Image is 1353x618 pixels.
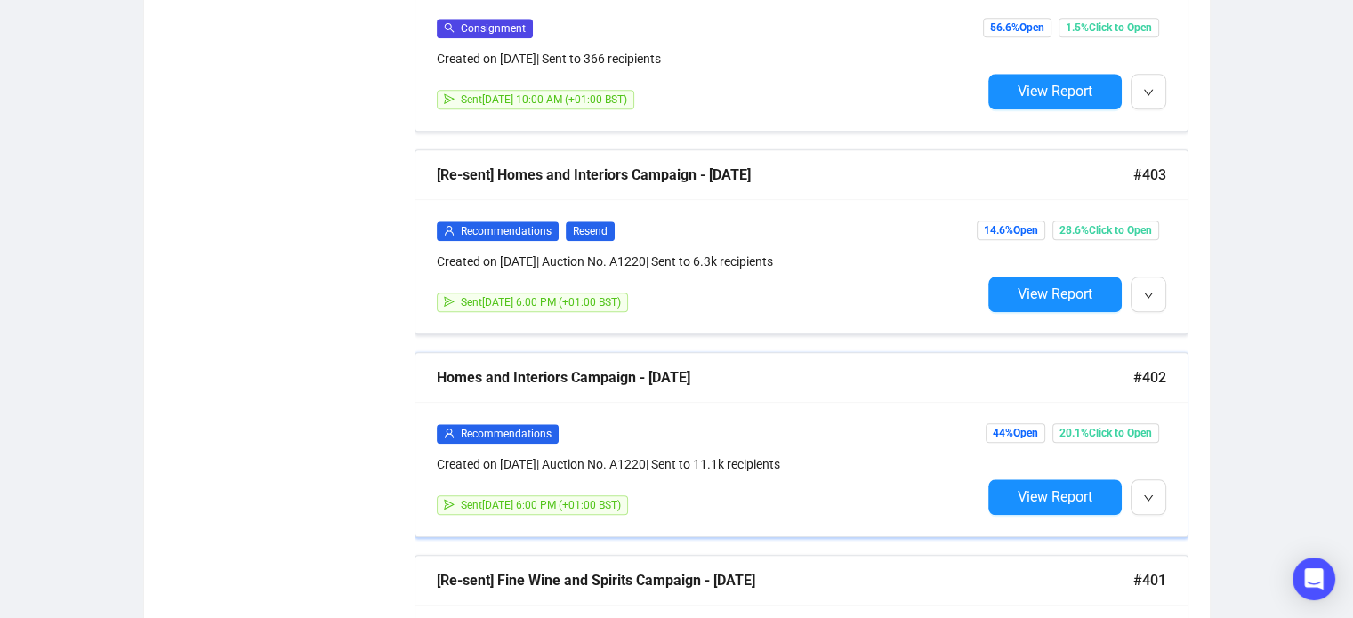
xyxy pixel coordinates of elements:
[444,93,455,104] span: send
[437,366,1133,389] div: Homes and Interiors Campaign - [DATE]
[1018,285,1092,302] span: View Report
[461,296,621,309] span: Sent [DATE] 6:00 PM (+01:00 BST)
[988,74,1122,109] button: View Report
[437,164,1133,186] div: [Re-sent] Homes and Interiors Campaign - [DATE]
[461,93,627,106] span: Sent [DATE] 10:00 AM (+01:00 BST)
[461,225,552,237] span: Recommendations
[1133,366,1166,389] span: #402
[444,296,455,307] span: send
[415,149,1188,334] a: [Re-sent] Homes and Interiors Campaign - [DATE]#403userRecommendationsResendCreated on [DATE]| Au...
[1059,18,1159,37] span: 1.5% Click to Open
[437,49,981,68] div: Created on [DATE] | Sent to 366 recipients
[461,499,621,511] span: Sent [DATE] 6:00 PM (+01:00 BST)
[1133,569,1166,591] span: #401
[437,569,1133,591] div: [Re-sent] Fine Wine and Spirits Campaign - [DATE]
[988,277,1122,312] button: View Report
[444,499,455,510] span: send
[1052,221,1159,240] span: 28.6% Click to Open
[988,479,1122,515] button: View Report
[986,423,1045,443] span: 44% Open
[444,428,455,438] span: user
[1018,83,1092,100] span: View Report
[461,428,552,440] span: Recommendations
[444,22,455,33] span: search
[1052,423,1159,443] span: 20.1% Click to Open
[1143,493,1154,503] span: down
[415,352,1188,537] a: Homes and Interiors Campaign - [DATE]#402userRecommendationsCreated on [DATE]| Auction No. A1220|...
[977,221,1045,240] span: 14.6% Open
[437,252,981,271] div: Created on [DATE] | Auction No. A1220 | Sent to 6.3k recipients
[983,18,1051,37] span: 56.6% Open
[1133,164,1166,186] span: #403
[1018,488,1092,505] span: View Report
[566,221,615,241] span: Resend
[1143,290,1154,301] span: down
[444,225,455,236] span: user
[461,22,526,35] span: Consignment
[1293,558,1335,600] div: Open Intercom Messenger
[1143,87,1154,98] span: down
[437,454,981,474] div: Created on [DATE] | Auction No. A1220 | Sent to 11.1k recipients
